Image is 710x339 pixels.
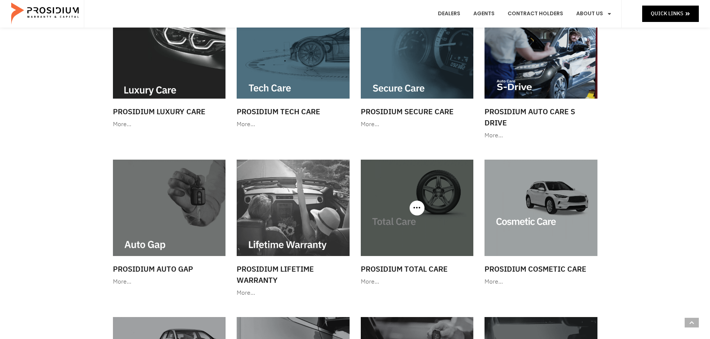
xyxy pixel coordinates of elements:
[233,156,353,302] a: Prosidium Lifetime Warranty More…
[642,6,699,22] a: Quick Links
[113,119,226,130] div: More…
[485,130,597,141] div: More…
[237,263,350,286] h3: Prosidium Lifetime Warranty
[361,263,474,275] h3: Prosidium Total Care
[113,276,226,287] div: More…
[357,156,477,291] a: Prosidium Total Care More…
[237,106,350,117] h3: Prosidium Tech Care
[113,106,226,117] h3: Prosidium Luxury Care
[109,156,230,291] a: Prosidium Auto Gap More…
[485,263,597,275] h3: Prosidium Cosmetic Care
[361,119,474,130] div: More…
[237,119,350,130] div: More…
[485,276,597,287] div: More…
[361,106,474,117] h3: Prosidium Secure Care
[481,156,601,291] a: Prosidium Cosmetic Care More…
[485,106,597,128] h3: Prosidium Auto Care S Drive
[113,263,226,275] h3: Prosidium Auto Gap
[651,9,683,18] span: Quick Links
[237,288,350,298] div: More…
[361,276,474,287] div: More…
